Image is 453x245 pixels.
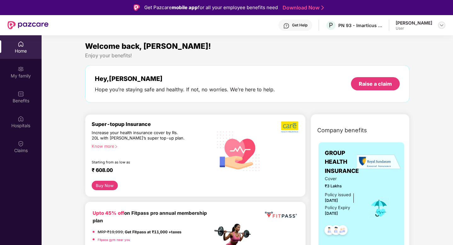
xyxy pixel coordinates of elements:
[322,223,337,239] img: svg+xml;base64,PHN2ZyB4bWxucz0iaHR0cDovL3d3dy53My5vcmcvMjAwMC9zdmciIHdpZHRoPSI0OC45NDMiIGhlaWdodD...
[18,66,24,72] img: svg+xml;base64,PHN2ZyB3aWR0aD0iMjAiIGhlaWdodD0iMjAiIHZpZXdCb3g9IjAgMCAyMCAyMCIgZmlsbD0ibm9uZSIgeG...
[396,20,432,26] div: [PERSON_NAME]
[325,191,351,198] div: Policy issued
[92,121,213,127] div: Super-topup Insurance
[92,130,186,141] div: Increase your health insurance cover by Rs. 20L with [PERSON_NAME]’s super top-up plan.
[335,223,350,239] img: svg+xml;base64,PHN2ZyB4bWxucz0iaHR0cDovL3d3dy53My5vcmcvMjAwMC9zdmciIHdpZHRoPSI0OC45NDMiIGhlaWdodD...
[325,183,360,189] span: ₹3 Lakhs
[283,4,322,11] a: Download Now
[95,86,275,93] div: Hope you’re staying safe and healthy. If not, no worries. We’re here to help.
[92,160,186,164] div: Starting from as low as
[18,116,24,122] img: svg+xml;base64,PHN2ZyBpZD0iSG9zcGl0YWxzIiB4bWxucz0iaHR0cDovL3d3dy53My5vcmcvMjAwMC9zdmciIHdpZHRoPS...
[213,124,265,177] img: svg+xml;base64,PHN2ZyB4bWxucz0iaHR0cDovL3d3dy53My5vcmcvMjAwMC9zdmciIHhtbG5zOnhsaW5rPSJodHRwOi8vd3...
[325,149,360,175] span: GROUP HEALTH INSURANCE
[98,238,130,242] a: Fitpass gym near you
[172,4,198,10] strong: mobile app
[317,126,367,135] span: Company benefits
[8,21,49,29] img: New Pazcare Logo
[439,23,444,28] img: svg+xml;base64,PHN2ZyBpZD0iRHJvcGRvd24tMzJ4MzIiIHhtbG5zPSJodHRwOi8vd3d3LnczLm9yZy8yMDAwL3N2ZyIgd2...
[283,23,290,29] img: svg+xml;base64,PHN2ZyBpZD0iSGVscC0zMngzMiIgeG1sbnM9Imh0dHA6Ly93d3cudzMub3JnLzIwMDAvc3ZnIiB3aWR0aD...
[325,204,350,211] div: Policy Expiry
[125,230,181,234] strong: Get Fitpass at ₹11,000 +taxes
[281,121,299,133] img: b5dec4f62d2307b9de63beb79f102df3.png
[325,211,338,216] span: [DATE]
[328,223,344,239] img: svg+xml;base64,PHN2ZyB4bWxucz0iaHR0cDovL3d3dy53My5vcmcvMjAwMC9zdmciIHdpZHRoPSI0OC45NDMiIGhlaWdodD...
[92,167,206,174] div: ₹ 608.00
[93,210,207,224] b: on Fitpass pro annual membership plan
[95,75,275,83] div: Hey, [PERSON_NAME]
[292,23,307,28] div: Get Help
[264,209,298,220] img: fppp.png
[144,4,278,11] div: Get Pazcare for all your employee benefits need
[92,144,209,148] div: Know more
[114,145,118,148] span: right
[18,41,24,47] img: svg+xml;base64,PHN2ZyBpZD0iSG9tZSIgeG1sbnM9Imh0dHA6Ly93d3cudzMub3JnLzIwMDAvc3ZnIiB3aWR0aD0iMjAiIG...
[85,42,211,51] span: Welcome back, [PERSON_NAME]!
[18,140,24,147] img: svg+xml;base64,PHN2ZyBpZD0iQ2xhaW0iIHhtbG5zPSJodHRwOi8vd3d3LnczLm9yZy8yMDAwL3N2ZyIgd2lkdGg9IjIwIi...
[369,198,389,219] img: icon
[338,22,382,28] div: PN 93 - Imarticus Learning Private Limited
[85,52,410,59] div: Enjoy your benefits!
[329,21,333,29] span: P
[134,4,140,11] img: Logo
[396,26,432,31] div: User
[325,198,338,203] span: [DATE]
[359,80,392,87] div: Raise a claim
[18,91,24,97] img: svg+xml;base64,PHN2ZyBpZD0iQmVuZWZpdHMiIHhtbG5zPSJodHRwOi8vd3d3LnczLm9yZy8yMDAwL3N2ZyIgd2lkdGg9Ij...
[92,181,118,190] button: Buy Now
[321,4,324,11] img: Stroke
[98,230,124,234] del: MRP ₹19,999,
[357,154,401,170] img: insurerLogo
[325,175,360,182] span: Cover
[93,210,124,216] b: Upto 45% off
